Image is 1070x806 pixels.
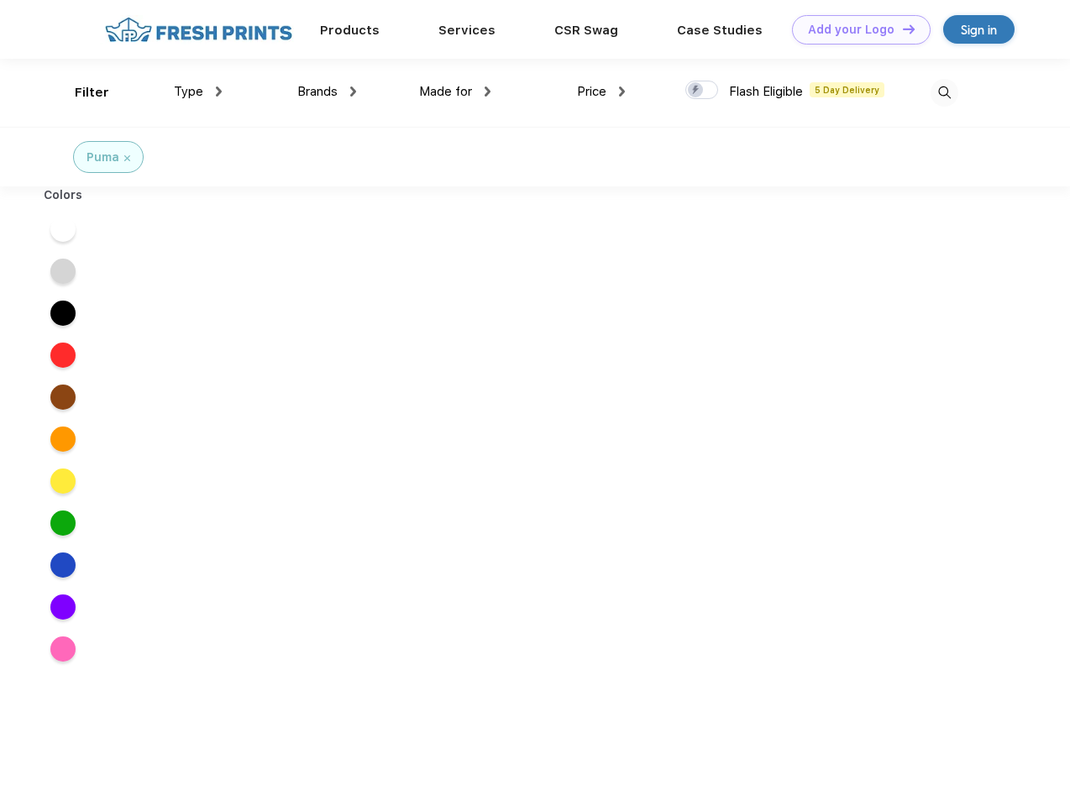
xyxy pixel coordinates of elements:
[350,86,356,97] img: dropdown.png
[903,24,915,34] img: DT
[554,23,618,38] a: CSR Swag
[808,23,894,37] div: Add your Logo
[31,186,96,204] div: Colors
[931,79,958,107] img: desktop_search.svg
[320,23,380,38] a: Products
[174,84,203,99] span: Type
[216,86,222,97] img: dropdown.png
[810,82,884,97] span: 5 Day Delivery
[943,15,1015,44] a: Sign in
[961,20,997,39] div: Sign in
[75,83,109,102] div: Filter
[729,84,803,99] span: Flash Eligible
[297,84,338,99] span: Brands
[438,23,496,38] a: Services
[577,84,606,99] span: Price
[485,86,490,97] img: dropdown.png
[619,86,625,97] img: dropdown.png
[124,155,130,161] img: filter_cancel.svg
[419,84,472,99] span: Made for
[100,15,297,44] img: fo%20logo%202.webp
[87,149,119,166] div: Puma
